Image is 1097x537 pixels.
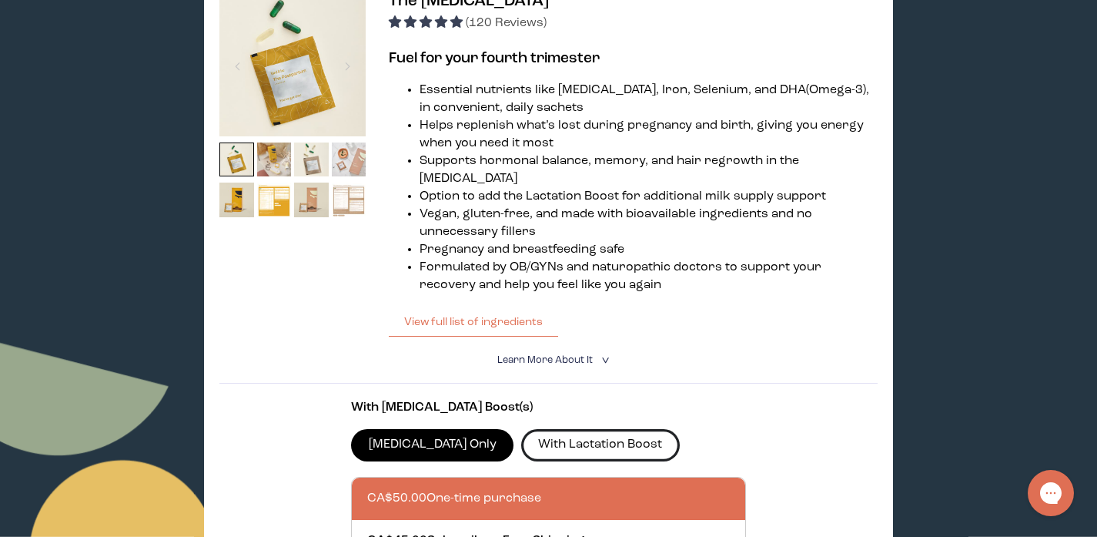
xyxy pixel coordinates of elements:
summary: Learn More About it < [497,353,600,368]
span: Learn More About it [497,355,593,365]
h3: Fuel for your fourth trimester [389,48,877,69]
iframe: Gorgias live chat messenger [1020,465,1082,522]
li: Essential nutrients like [MEDICAL_DATA], Iron, Selenium, and DHA (Omega-3), in convenient, daily ... [420,82,877,117]
label: With Lactation Boost [521,429,680,461]
span: Pregnancy and breastfeeding safe [420,243,624,256]
img: thumbnail image [294,183,329,217]
img: thumbnail image [332,183,366,217]
img: thumbnail image [332,143,366,177]
p: With [MEDICAL_DATA] Boost(s) [351,399,746,417]
li: Formulated by OB/GYNs and naturopathic doctors to support your recovery and help you feel like yo... [420,259,877,294]
img: thumbnail image [294,143,329,177]
button: View full list of ingredients [389,307,558,337]
img: thumbnail image [257,183,292,217]
li: Helps replenish what’s lost during pregnancy and birth, giving you energy when you need it most [420,117,877,153]
label: [MEDICAL_DATA] Only [351,429,513,461]
img: thumbnail image [219,183,254,217]
img: thumbnail image [219,143,254,177]
li: Option to add the Lactation Boost for additional milk supply support [420,188,877,206]
li: Vegan, gluten-free, and made with bioavailable ingredients and no unnecessary fillers [420,206,877,241]
i: < [597,356,611,364]
span: 4.93 stars [389,17,466,29]
span: (120 Reviews) [466,17,547,29]
li: Supports hormonal balance, memory, and hair regrowth in the [MEDICAL_DATA] [420,153,877,188]
img: thumbnail image [257,143,292,177]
